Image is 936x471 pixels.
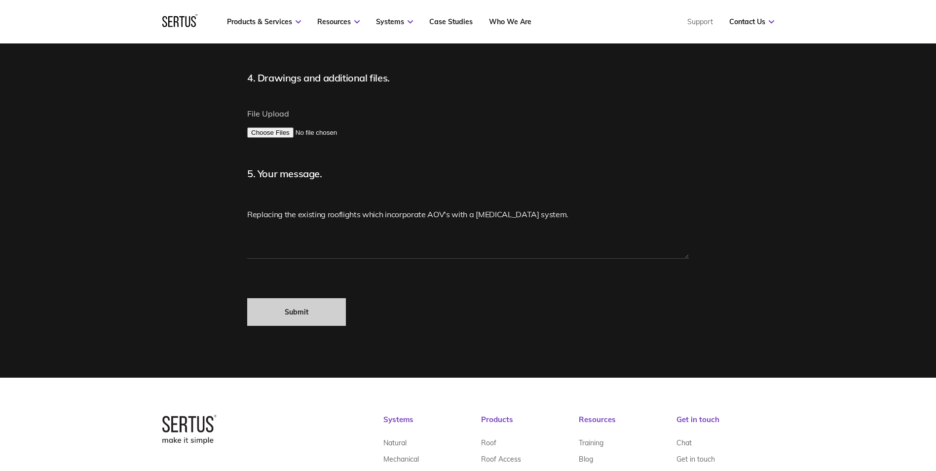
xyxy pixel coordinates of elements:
[227,17,301,26] a: Products & Services
[247,199,689,259] textarea: Replacing the existing rooflights which incorporate AOV's with a [MEDICAL_DATA] system.
[481,451,521,467] a: Roof Access
[383,451,419,467] a: Mechanical
[676,451,715,467] a: Get in touch
[162,415,217,444] img: logo-box-2bec1e6d7ed5feb70a4f09a85fa1bbdd.png
[481,415,579,434] div: Products
[579,415,676,434] div: Resources
[887,424,936,471] iframe: Chat Widget
[247,109,289,118] span: File Upload
[579,434,603,451] a: Training
[247,72,390,84] span: 4. Drawings and additional files.
[383,415,481,434] div: Systems
[676,415,774,434] div: Get in touch
[376,17,413,26] a: Systems
[729,17,774,26] a: Contact Us
[317,17,360,26] a: Resources
[383,434,407,451] a: Natural
[247,298,346,326] input: Submit
[429,17,473,26] a: Case Studies
[489,17,531,26] a: Who We Are
[687,17,713,26] a: Support
[247,167,689,180] h2: 5. Your message.
[676,434,692,451] a: Chat
[579,451,593,467] a: Blog
[481,434,496,451] a: Roof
